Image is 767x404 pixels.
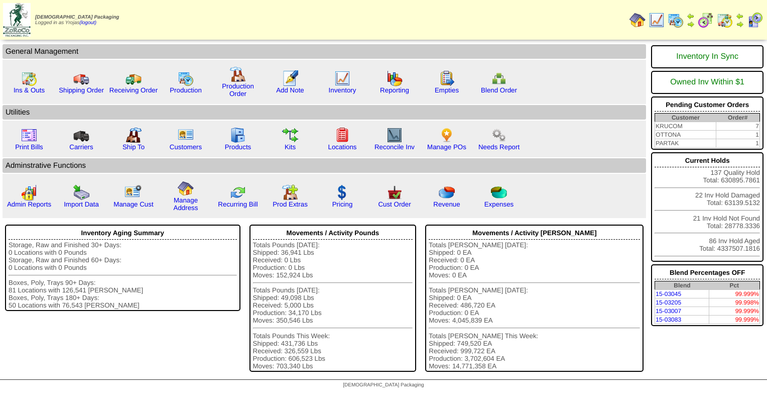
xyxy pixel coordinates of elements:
[15,143,43,151] a: Print Bills
[230,127,246,143] img: cabinet.gif
[717,12,733,28] img: calendarinout.gif
[73,184,89,200] img: import.gif
[334,127,350,143] img: locations.gif
[747,12,763,28] img: calendarcustomer.gif
[656,290,681,297] a: 15-03045
[429,227,640,240] div: Movements / Activity [PERSON_NAME]
[35,15,119,20] span: [DEMOGRAPHIC_DATA] Packaging
[178,127,194,143] img: customers.gif
[655,98,760,112] div: Pending Customer Orders
[343,382,424,388] span: [DEMOGRAPHIC_DATA] Packaging
[230,66,246,82] img: factory.gif
[481,86,517,94] a: Blend Order
[329,86,356,94] a: Inventory
[69,143,93,151] a: Carriers
[427,143,466,151] a: Manage POs
[439,184,455,200] img: pie_chart.png
[253,241,413,370] div: Totals Pounds [DATE]: Shipped: 36,941 Lbs Received: 0 Lbs Production: 0 Lbs Moves: 152,924 Lbs To...
[374,143,415,151] a: Reconcile Inv
[273,200,308,208] a: Prod Extras
[484,200,514,208] a: Expenses
[218,200,258,208] a: Recurring Bill
[170,86,202,94] a: Production
[668,12,684,28] img: calendarprod.gif
[79,20,96,26] a: (logout)
[687,12,695,20] img: arrowleft.gif
[709,281,760,290] th: Pct
[113,200,153,208] a: Manage Cust
[649,12,665,28] img: line_graph.gif
[282,127,298,143] img: workflow.gif
[21,184,37,200] img: graph2.png
[285,143,296,151] a: Kits
[73,70,89,86] img: truck.gif
[59,86,104,94] a: Shipping Order
[651,152,763,262] div: 137 Quality Hold Total: 630895.7861 22 Inv Hold Damaged Total: 63139.5132 21 Inv Hold Not Found T...
[387,70,403,86] img: graph.gif
[709,290,760,298] td: 99.999%
[736,12,744,20] img: arrowleft.gif
[334,184,350,200] img: dollar.gif
[435,86,459,94] a: Empties
[655,139,716,148] td: PARTAK
[655,281,709,290] th: Blend
[433,200,460,208] a: Revenue
[655,73,760,92] div: Owned Inv Within $1
[3,3,31,37] img: zoroco-logo-small.webp
[387,184,403,200] img: cust_order.png
[687,20,695,28] img: arrowright.gif
[709,307,760,316] td: 99.999%
[655,47,760,66] div: Inventory In Sync
[109,86,158,94] a: Receiving Order
[716,131,759,139] td: 1
[178,180,194,196] img: home.gif
[125,70,142,86] img: truck2.gif
[225,143,251,151] a: Products
[122,143,145,151] a: Ship To
[698,12,714,28] img: calendarblend.gif
[429,241,640,370] div: Totals [PERSON_NAME] [DATE]: Shipped: 0 EA Received: 0 EA Production: 0 EA Moves: 0 EA Totals [PE...
[282,70,298,86] img: orders.gif
[7,200,51,208] a: Admin Reports
[35,15,119,26] span: Logged in as Yrojas
[380,86,409,94] a: Reporting
[387,127,403,143] img: line_graph2.gif
[21,127,37,143] img: invoice2.gif
[125,127,142,143] img: factory2.gif
[655,266,760,279] div: Blend Percentages OFF
[174,196,198,212] a: Manage Address
[64,200,99,208] a: Import Data
[3,44,646,59] td: General Management
[736,20,744,28] img: arrowright.gif
[439,127,455,143] img: po.png
[178,70,194,86] img: calendarprod.gif
[439,70,455,86] img: workorder.gif
[9,241,237,309] div: Storage, Raw and Finished 30+ Days: 0 Locations with 0 Pounds Storage, Raw and Finished 60+ Days:...
[9,227,237,240] div: Inventory Aging Summary
[478,143,520,151] a: Needs Report
[332,200,353,208] a: Pricing
[716,114,759,122] th: Order#
[170,143,202,151] a: Customers
[21,70,37,86] img: calendarinout.gif
[656,308,681,315] a: 15-03007
[14,86,45,94] a: Ins & Outs
[328,143,356,151] a: Locations
[334,70,350,86] img: line_graph.gif
[124,184,143,200] img: managecust.png
[629,12,646,28] img: home.gif
[73,127,89,143] img: truck3.gif
[655,154,760,167] div: Current Holds
[282,184,298,200] img: prodextras.gif
[656,299,681,306] a: 15-03205
[253,227,413,240] div: Movements / Activity Pounds
[3,105,646,120] td: Utilities
[222,82,254,97] a: Production Order
[276,86,304,94] a: Add Note
[716,122,759,131] td: 7
[655,122,716,131] td: KRUCOM
[709,298,760,307] td: 99.998%
[656,316,681,323] a: 15-03083
[491,184,507,200] img: pie_chart2.png
[491,127,507,143] img: workflow.png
